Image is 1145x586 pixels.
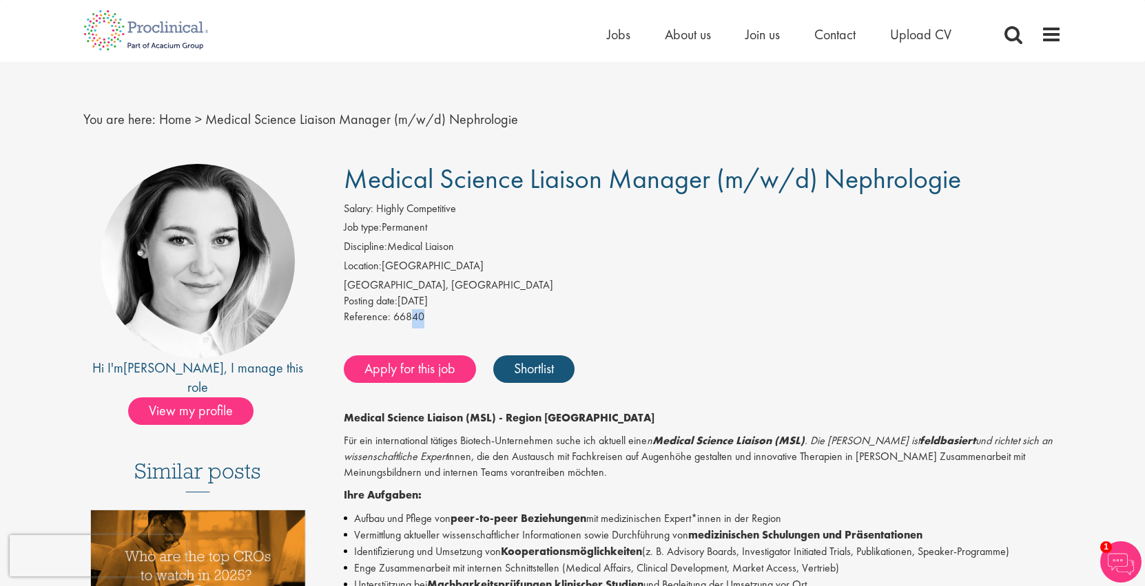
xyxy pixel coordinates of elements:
[501,544,642,558] strong: Kooperationsmöglichkeiten
[205,110,518,128] span: Medical Science Liaison Manager (m/w/d) Nephrologie
[344,560,1062,576] li: Enge Zusammenarbeit mit internen Schnittstellen (Medical Affairs, Clinical Development, Market Ac...
[344,293,398,308] span: Posting date:
[393,309,424,324] span: 66840
[814,25,856,43] a: Contact
[607,25,630,43] a: Jobs
[123,359,224,377] a: [PERSON_NAME]
[344,527,1062,543] li: Vermittlung aktueller wissenschaftlicher Informationen sowie Durchführung von
[344,258,1062,278] li: [GEOGRAPHIC_DATA]
[344,239,387,255] label: Discipline:
[1100,541,1112,553] span: 1
[344,543,1062,560] li: Identifizierung und Umsetzung von (z. B. Advisory Boards, Investigator Initiated Trials, Publikat...
[745,25,780,43] a: Join us
[344,258,382,274] label: Location:
[344,239,1062,258] li: Medical Liaison
[344,510,1062,527] li: Aufbau und Pflege von mit medizinischen Expert*innen in der Region
[688,527,922,542] strong: medizinischen Schulungen und Präsentationen
[83,358,313,397] div: Hi I'm , I manage this role
[10,535,186,576] iframe: reCAPTCHA
[134,459,261,492] h3: Similar posts
[128,400,267,418] a: View my profile
[344,278,1062,293] div: [GEOGRAPHIC_DATA], [GEOGRAPHIC_DATA]
[1100,541,1142,583] img: Chatbot
[665,25,711,43] a: About us
[344,293,1062,309] div: [DATE]
[101,164,295,358] img: imeage of recruiter Greta Prestel
[344,433,1053,463] em: n . Die [PERSON_NAME] ist und richtet sich an wissenschaftliche Expert
[652,433,805,448] strong: Medical Science Liaison (MSL)
[890,25,951,43] a: Upload CV
[344,355,476,383] a: Apply for this job
[159,110,192,128] a: breadcrumb link
[83,110,156,128] span: You are here:
[493,355,575,383] a: Shortlist
[128,397,254,425] span: View my profile
[451,511,586,525] strong: peer-to-peer Beziehungen
[344,433,1062,481] p: Für ein international tätiges Biotech-Unternehmen suche ich aktuell eine innen, die den Austausch...
[344,488,422,502] strong: Ihre Aufgaben:
[344,309,391,325] label: Reference:
[344,161,961,196] span: Medical Science Liaison Manager (m/w/d) Nephrologie
[344,410,654,425] strong: Medical Science Liaison (MSL) - Region [GEOGRAPHIC_DATA]
[195,110,202,128] span: >
[920,433,976,448] strong: feldbasiert
[344,220,382,236] label: Job type:
[376,201,456,216] span: Highly Competitive
[344,220,1062,239] li: Permanent
[344,201,373,217] label: Salary:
